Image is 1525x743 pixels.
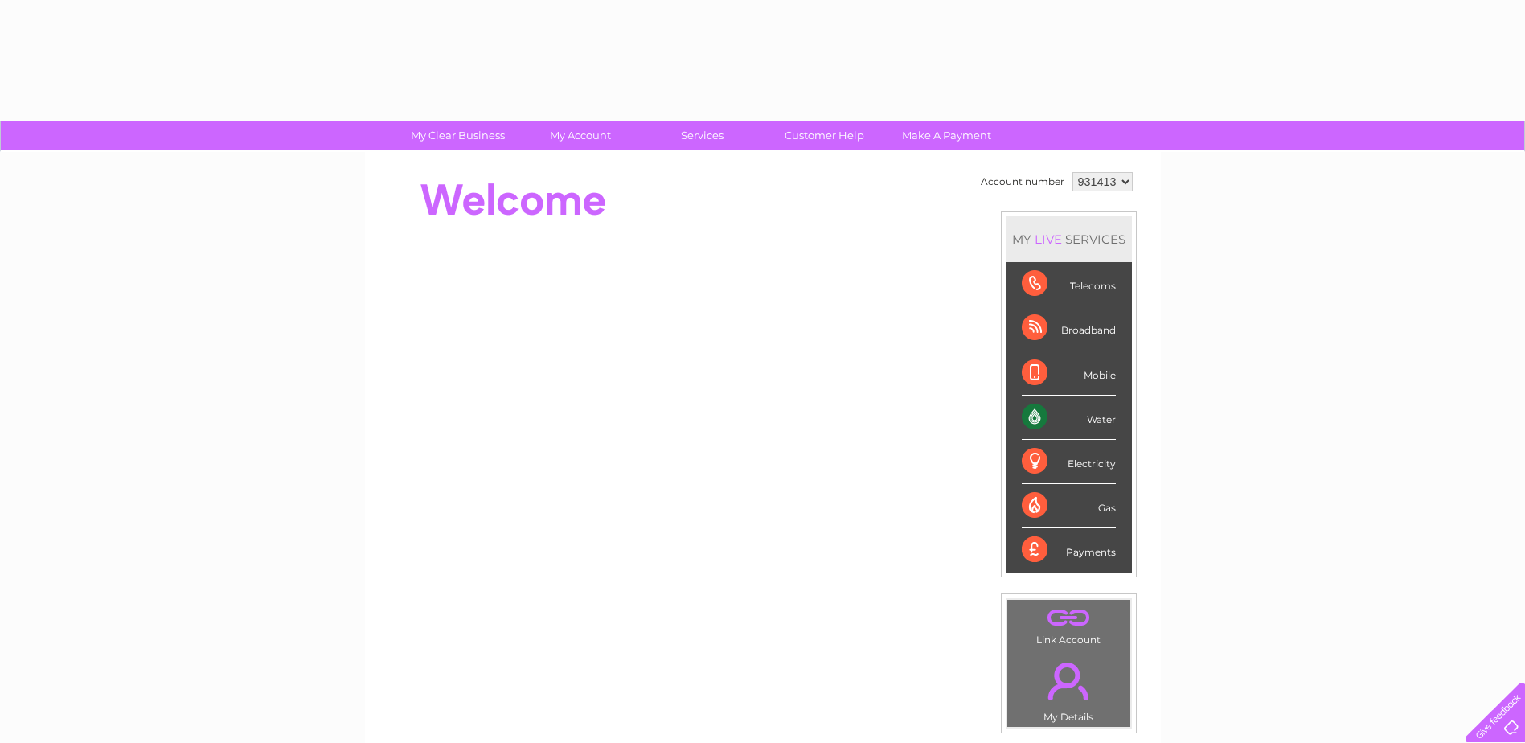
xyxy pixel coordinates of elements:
[1011,653,1126,709] a: .
[1022,351,1116,396] div: Mobile
[636,121,769,150] a: Services
[1022,440,1116,484] div: Electricity
[1022,396,1116,440] div: Water
[1022,528,1116,572] div: Payments
[1006,216,1132,262] div: MY SERVICES
[1011,604,1126,632] a: .
[391,121,524,150] a: My Clear Business
[880,121,1013,150] a: Make A Payment
[1031,232,1065,247] div: LIVE
[514,121,646,150] a: My Account
[1006,649,1131,728] td: My Details
[1022,484,1116,528] div: Gas
[1006,599,1131,650] td: Link Account
[758,121,891,150] a: Customer Help
[1022,306,1116,351] div: Broadband
[977,168,1068,195] td: Account number
[1022,262,1116,306] div: Telecoms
